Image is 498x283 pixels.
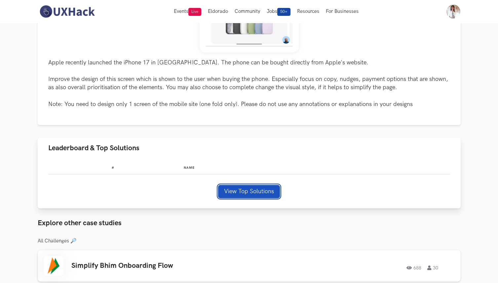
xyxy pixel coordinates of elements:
[406,265,421,270] span: 688
[277,8,290,16] span: 50+
[38,5,96,18] img: UXHack-logo.png
[184,166,195,170] span: Name
[112,166,114,170] span: #
[427,265,438,270] span: 30
[38,138,461,159] button: Leaderboard & Top Solutions
[38,219,461,228] h3: Explore other case studies
[38,159,461,209] div: Leaderboard & Top Solutions
[48,144,139,153] span: Leaderboard & Top Solutions
[188,8,201,16] span: Live
[48,58,450,108] p: Apple recently launched the iPhone 17 in [GEOGRAPHIC_DATA]. The phone can be bought directly from...
[218,185,280,198] button: View Top Solutions
[71,262,259,270] h3: Simplify Bhim Onboarding Flow
[38,238,461,244] h3: All Challenges 🔎
[446,5,460,18] img: Your profile pic
[48,160,450,174] table: Leaderboard
[38,250,461,282] a: Simplify Bhim Onboarding Flow68830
